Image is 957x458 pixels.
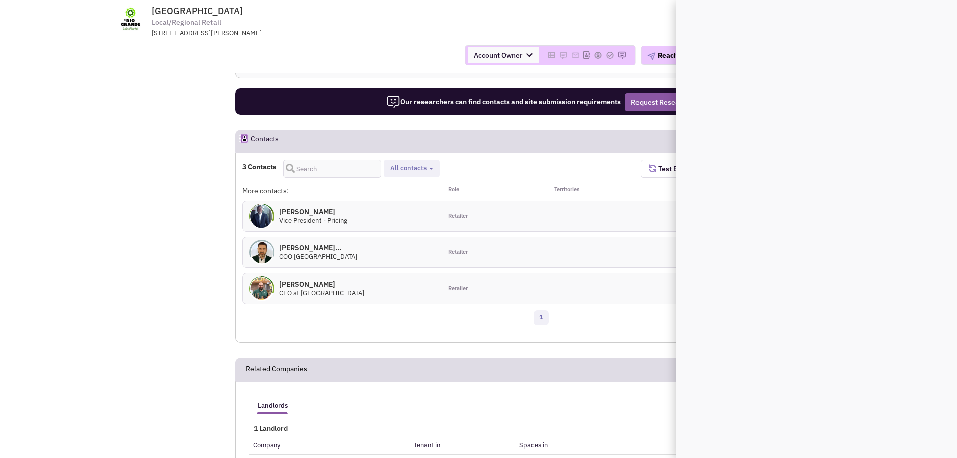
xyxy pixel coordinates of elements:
[279,252,357,261] span: COO [GEOGRAPHIC_DATA]
[448,212,468,220] span: Retailer
[279,289,364,297] span: CEO at [GEOGRAPHIC_DATA]
[249,204,274,229] img: tLyy00bNCUG9xPhMwjJU0A.png
[249,240,274,265] img: htbn_x0jckG7QP-OzpsNVA.png
[249,276,274,301] img: j0H5XulLwk-KugBK2GUfsg.png
[279,280,364,289] h4: [PERSON_NAME]
[594,51,602,59] img: Please add to your accounts
[242,186,441,196] div: More contacts:
[618,51,626,59] img: Please add to your accounts
[442,186,541,196] div: Role
[541,186,641,196] div: Territories
[279,207,347,216] h4: [PERSON_NAME]
[409,436,515,454] th: Tenant in
[390,164,427,172] span: All contacts
[559,51,567,59] img: Please add to your accounts
[152,5,243,17] span: [GEOGRAPHIC_DATA]
[258,401,288,410] h5: Landlords
[249,424,288,433] span: 1 Landlord
[606,51,614,59] img: Please add to your accounts
[625,93,695,111] button: Request Research
[656,164,695,173] span: Test Emails
[249,436,409,454] th: Company
[251,130,279,152] h2: Contacts
[283,160,381,178] input: Search
[387,163,436,174] button: All contacts
[152,17,221,28] span: Local/Regional Retail
[515,436,668,454] th: Spaces in
[253,392,293,412] a: Landlords
[386,97,621,106] span: Our researchers can find contacts and site submission requirements
[242,162,276,171] h4: 3 Contacts
[279,243,357,252] h4: [PERSON_NAME]...
[448,248,468,256] span: Retailer
[641,160,703,178] button: Test Emails
[534,310,549,325] a: 1
[647,52,655,60] img: plane.png
[246,358,307,381] h2: Related Companies
[448,285,468,293] span: Retailer
[386,95,400,109] img: icon-researcher-20.png
[279,216,347,225] span: Vice President - Pricing
[468,47,539,63] span: Account Owner
[152,29,414,38] div: [STREET_ADDRESS][PERSON_NAME]
[571,51,579,59] img: Please add to your accounts
[641,46,697,65] button: Reach Out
